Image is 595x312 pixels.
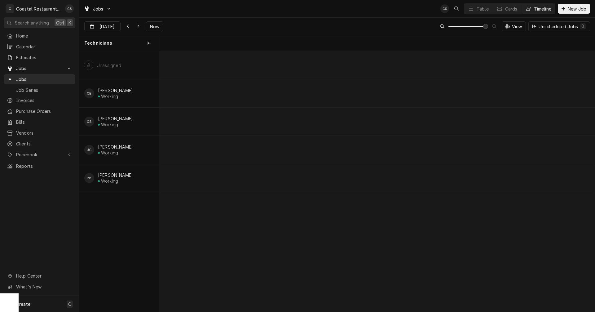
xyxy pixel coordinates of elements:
[566,6,588,12] span: New Job
[146,21,163,31] button: Now
[16,6,62,12] div: Coastal Restaurant Repair
[477,6,489,12] div: Table
[84,117,94,127] div: CS
[16,283,72,290] span: What's New
[16,54,72,61] span: Estimates
[159,51,595,312] div: normal
[84,145,94,155] div: JG
[101,122,118,127] div: Working
[4,139,75,149] a: Clients
[452,4,461,14] button: Open search
[440,4,449,13] div: CS
[65,4,74,13] div: CS
[101,150,118,155] div: Working
[4,63,75,74] a: Go to Jobs
[4,271,75,281] a: Go to Help Center
[16,301,30,307] span: Create
[4,117,75,127] a: Bills
[16,108,72,114] span: Purchase Orders
[539,23,586,30] div: Unscheduled Jobs
[4,52,75,63] a: Estimates
[84,173,94,183] div: PB
[84,88,94,98] div: Carlos Espin's Avatar
[511,23,523,30] span: View
[16,273,72,279] span: Help Center
[16,76,72,82] span: Jobs
[16,130,72,136] span: Vendors
[79,51,159,312] div: left
[4,95,75,105] a: Invoices
[534,6,551,12] div: Timeline
[4,106,75,116] a: Purchase Orders
[16,140,72,147] span: Clients
[4,282,75,292] a: Go to What's New
[4,128,75,138] a: Vendors
[16,151,63,158] span: Pricebook
[84,40,112,46] span: Technicians
[440,4,449,13] div: Chris Sockriter's Avatar
[4,74,75,84] a: Jobs
[93,6,104,12] span: Jobs
[16,97,72,104] span: Invoices
[149,23,161,30] span: Now
[79,35,159,51] div: Technicians column. SPACE for context menu
[98,144,133,149] div: [PERSON_NAME]
[101,94,118,99] div: Working
[98,172,133,178] div: [PERSON_NAME]
[84,117,94,127] div: Chris Sockriter's Avatar
[558,4,590,14] button: New Job
[98,116,133,121] div: [PERSON_NAME]
[4,149,75,160] a: Go to Pricebook
[16,33,72,39] span: Home
[528,21,590,31] button: Unscheduled Jobs0
[502,21,526,31] button: View
[16,65,63,72] span: Jobs
[6,4,14,13] div: C
[65,4,74,13] div: Chris Sockriter's Avatar
[4,42,75,52] a: Calendar
[4,161,75,171] a: Reports
[84,173,94,183] div: Phill Blush's Avatar
[81,4,114,14] a: Go to Jobs
[97,63,121,68] div: Unassigned
[68,20,71,26] span: K
[15,20,49,26] span: Search anything
[4,31,75,41] a: Home
[16,163,72,169] span: Reports
[4,85,75,95] a: Job Series
[84,145,94,155] div: James Gatton's Avatar
[16,119,72,125] span: Bills
[581,23,585,29] div: 0
[84,88,94,98] div: CE
[16,43,72,50] span: Calendar
[4,17,75,28] button: Search anythingCtrlK
[98,88,133,93] div: [PERSON_NAME]
[16,87,72,93] span: Job Series
[101,178,118,184] div: Working
[68,301,71,307] span: C
[84,21,121,31] button: [DATE]
[56,20,64,26] span: Ctrl
[505,6,518,12] div: Cards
